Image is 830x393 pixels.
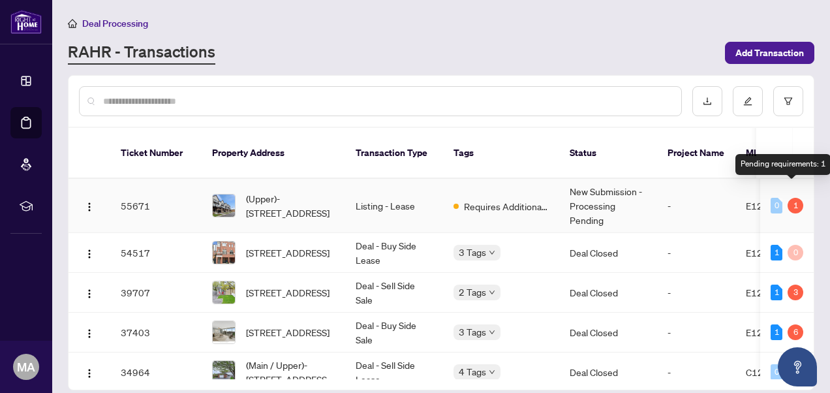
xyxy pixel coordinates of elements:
[788,198,803,213] div: 1
[84,202,95,212] img: Logo
[788,245,803,260] div: 0
[735,128,814,179] th: MLS #
[771,324,782,340] div: 1
[246,245,330,260] span: [STREET_ADDRESS]
[559,233,657,273] td: Deal Closed
[771,364,782,380] div: 0
[459,285,486,300] span: 2 Tags
[657,273,735,313] td: -
[746,366,799,378] span: C12135985
[733,86,763,116] button: edit
[657,353,735,392] td: -
[778,347,817,386] button: Open asap
[213,361,235,383] img: thumbnail-img
[459,364,486,379] span: 4 Tags
[213,281,235,304] img: thumbnail-img
[10,10,42,34] img: logo
[110,128,202,179] th: Ticket Number
[84,368,95,379] img: Logo
[84,289,95,299] img: Logo
[735,42,804,63] span: Add Transaction
[110,313,202,353] td: 37403
[345,313,443,353] td: Deal - Buy Side Sale
[345,179,443,233] td: Listing - Lease
[489,249,495,256] span: down
[345,128,443,179] th: Transaction Type
[657,233,735,273] td: -
[559,273,657,313] td: Deal Closed
[345,353,443,392] td: Deal - Sell Side Lease
[110,179,202,233] td: 55671
[459,324,486,339] span: 3 Tags
[79,242,100,263] button: Logo
[79,282,100,303] button: Logo
[746,200,798,212] span: E12398969
[246,191,335,220] span: (Upper)-[STREET_ADDRESS]
[246,325,330,339] span: [STREET_ADDRESS]
[84,249,95,259] img: Logo
[213,195,235,217] img: thumbnail-img
[489,329,495,336] span: down
[79,322,100,343] button: Logo
[788,285,803,300] div: 3
[489,369,495,375] span: down
[725,42,814,64] button: Add Transaction
[771,245,782,260] div: 1
[559,313,657,353] td: Deal Closed
[771,285,782,300] div: 1
[345,233,443,273] td: Deal - Buy Side Lease
[82,18,148,29] span: Deal Processing
[68,41,215,65] a: RAHR - Transactions
[202,128,345,179] th: Property Address
[771,198,782,213] div: 0
[559,128,657,179] th: Status
[345,273,443,313] td: Deal - Sell Side Sale
[79,195,100,216] button: Logo
[773,86,803,116] button: filter
[213,321,235,343] img: thumbnail-img
[559,179,657,233] td: New Submission - Processing Pending
[788,324,803,340] div: 6
[692,86,722,116] button: download
[657,179,735,233] td: -
[743,97,752,106] span: edit
[489,289,495,296] span: down
[84,328,95,339] img: Logo
[657,313,735,353] td: -
[464,199,549,213] span: Requires Additional Docs
[746,287,798,298] span: E12146297
[784,97,793,106] span: filter
[657,128,735,179] th: Project Name
[746,247,798,259] span: E12406493
[746,326,798,338] span: E12143588
[110,233,202,273] td: 54517
[17,358,35,376] span: MA
[110,273,202,313] td: 39707
[703,97,712,106] span: download
[559,353,657,392] td: Deal Closed
[443,128,559,179] th: Tags
[246,358,335,386] span: (Main / Upper)-[STREET_ADDRESS][PERSON_NAME]
[110,353,202,392] td: 34964
[459,245,486,260] span: 3 Tags
[68,19,77,28] span: home
[79,362,100,383] button: Logo
[246,285,330,300] span: [STREET_ADDRESS]
[213,242,235,264] img: thumbnail-img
